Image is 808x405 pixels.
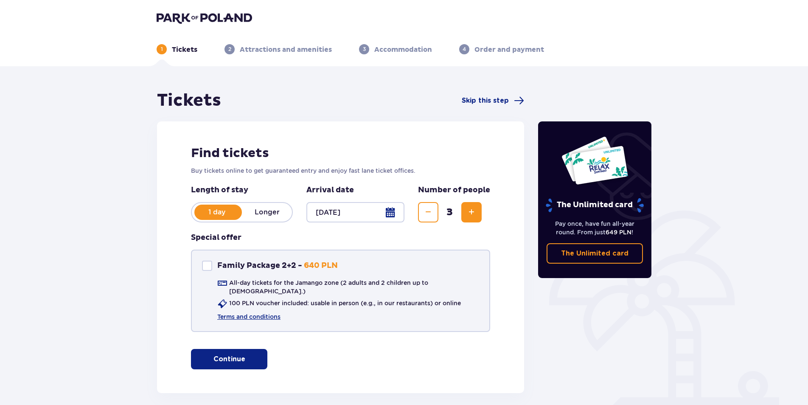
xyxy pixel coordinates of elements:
p: All-day tickets for the Jamango zone (2 adults and 2 children up to [DEMOGRAPHIC_DATA].) [229,278,479,295]
p: Accommodation [374,45,432,54]
p: Arrival date [306,185,354,195]
h3: Special offer [191,233,241,243]
p: Continue [213,354,245,364]
span: 649 PLN [606,229,631,236]
p: Family Package 2+2 - [217,261,302,271]
p: Longer [242,208,292,217]
div: 4Order and payment [459,44,544,54]
p: Buy tickets online to get guaranteed entry and enjoy fast lane ticket offices. [191,166,490,175]
p: 1 day [192,208,242,217]
span: Skip this step [462,96,509,105]
a: Terms and conditions [217,312,281,321]
p: The Unlimited card [545,198,645,213]
p: 640 PLN [304,261,338,271]
img: Two entry cards to Suntago with the word 'UNLIMITED RELAX', featuring a white background with tro... [561,136,628,185]
p: The Unlimited card [561,249,628,258]
p: 2 [228,45,231,53]
button: Increase [461,202,482,222]
p: Attractions and amenities [240,45,332,54]
div: 3Accommodation [359,44,432,54]
p: 100 PLN voucher included: usable in person (e.g., in our restaurants) or online [229,299,461,307]
p: 4 [463,45,466,53]
a: The Unlimited card [547,243,643,264]
h1: Tickets [157,90,221,111]
button: Continue [191,349,267,369]
div: 1Tickets [157,44,197,54]
p: Number of people [418,185,490,195]
img: Park of Poland logo [157,12,252,24]
p: 3 [363,45,366,53]
p: Length of stay [191,185,293,195]
h2: Find tickets [191,145,490,161]
p: Pay once, have fun all-year round. From just ! [547,219,643,236]
p: Order and payment [474,45,544,54]
p: Tickets [172,45,197,54]
span: 3 [440,206,460,219]
div: 2Attractions and amenities [224,44,332,54]
p: 1 [161,45,163,53]
a: Skip this step [462,96,524,106]
button: Decrease [418,202,438,222]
